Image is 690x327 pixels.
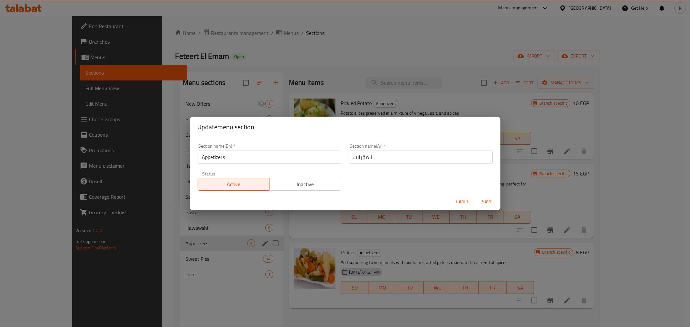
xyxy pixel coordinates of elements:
[480,198,495,206] span: Save
[198,151,341,163] input: Please enter section name(en)
[349,151,493,163] input: Please enter section name(ar)
[454,196,475,208] button: Cancel
[201,180,267,189] span: Active
[269,178,341,191] button: Inactive
[198,122,493,132] h2: Update menu section
[198,178,270,191] button: Active
[272,180,339,189] span: Inactive
[456,198,472,206] span: Cancel
[477,196,498,208] button: Save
